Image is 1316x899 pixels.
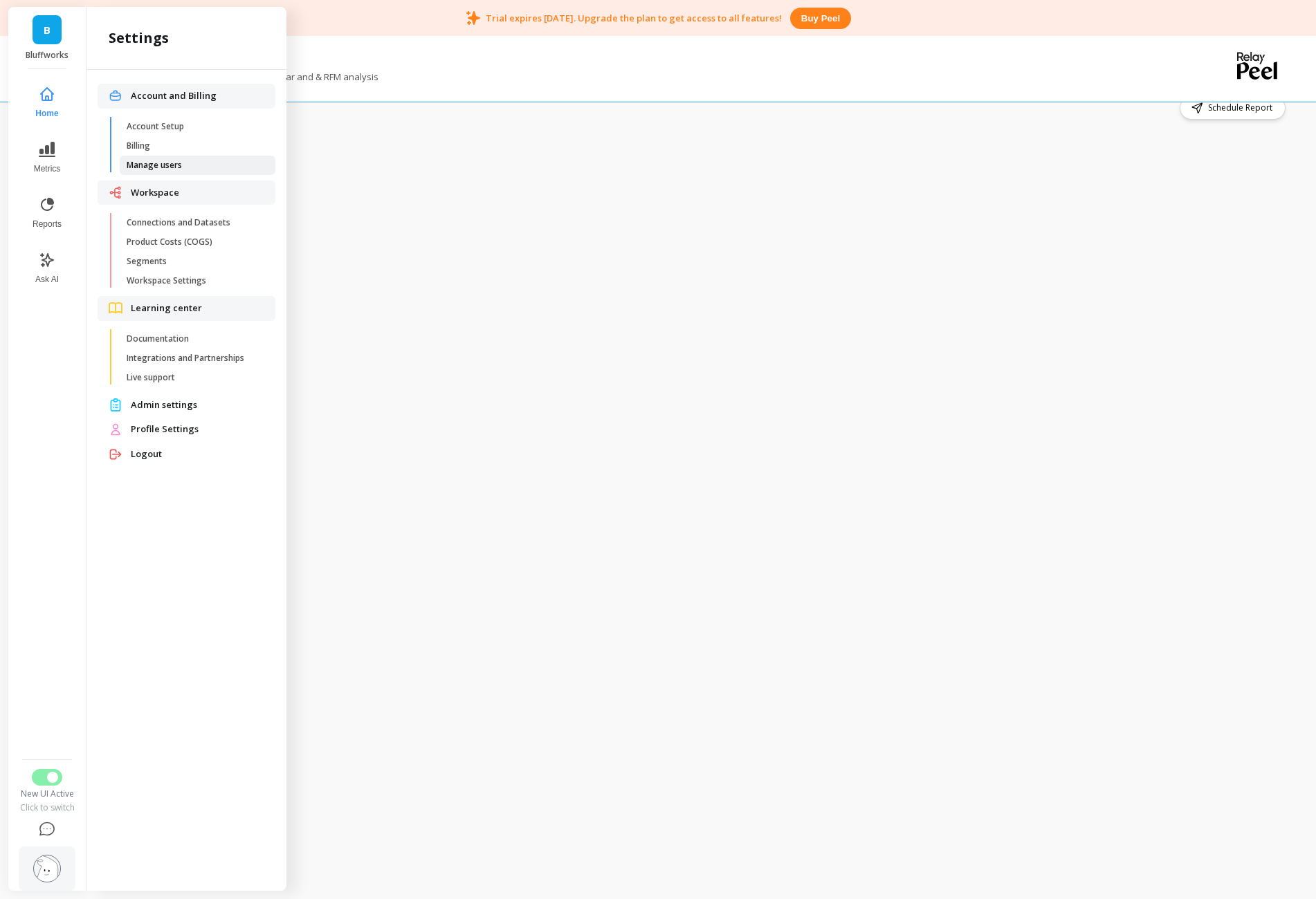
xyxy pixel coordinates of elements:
[19,813,75,846] button: Help
[109,398,122,411] img: Peel internal
[127,217,259,228] span: Connections and Datasets
[35,274,59,285] span: Ask AI
[127,333,259,344] span: Documentation
[131,89,264,103] span: Account and Billing
[1180,96,1286,120] button: Schedule Report
[33,855,61,882] img: profile picture
[109,447,122,461] img: Logout
[127,353,259,364] span: Integrations and Partnerships
[116,131,1288,871] iframe: Omni Embed
[109,302,122,314] img: Learning center
[486,12,782,24] p: Trial expires [DATE]. Upgrade the plan to get access to all features!
[127,160,259,171] span: Manage users
[127,121,259,132] span: Account Setup
[19,802,75,813] div: Click to switch
[127,275,259,286] span: Workspace Settings
[19,788,75,799] div: New UI Active
[109,423,122,436] img: Profile settings
[109,186,122,199] img: Workspace
[22,50,73,61] p: Bluffworks
[35,108,58,119] span: Home
[24,77,70,127] button: Home
[127,372,259,383] span: Live support
[127,256,259,267] span: Segments
[19,846,75,891] button: Settings
[44,22,51,38] span: B
[109,89,122,102] img: Account and Billing
[109,28,169,48] h2: Settings
[24,243,70,293] button: Ask AI
[1208,101,1277,115] span: Schedule Report
[24,133,70,183] button: Metrics
[131,398,264,412] span: Admin settings
[131,186,264,200] span: Workspace
[127,237,259,248] span: Product Costs (COGS)
[32,769,62,786] button: Switch to Legacy UI
[790,8,851,29] button: Buy peel
[131,423,264,436] span: Profile Settings
[33,219,62,230] span: Reports
[24,188,70,238] button: Reports
[131,447,264,461] span: Logout
[34,163,61,174] span: Metrics
[127,140,259,151] span: Billing
[131,302,264,315] span: Learning center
